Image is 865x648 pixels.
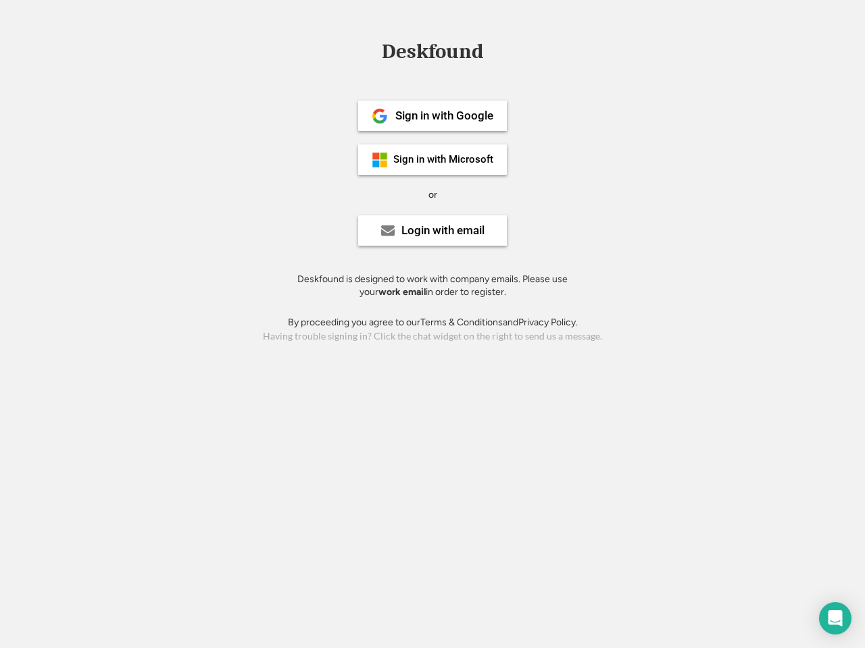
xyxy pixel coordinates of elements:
div: Login with email [401,225,485,236]
div: Deskfound [375,41,490,62]
div: Sign in with Microsoft [393,155,493,165]
strong: work email [378,286,426,298]
img: ms-symbollockup_mssymbol_19.png [372,152,388,168]
div: Sign in with Google [395,110,493,122]
a: Terms & Conditions [420,317,503,328]
img: 1024px-Google__G__Logo.svg.png [372,108,388,124]
div: Deskfound is designed to work with company emails. Please use your in order to register. [280,273,585,299]
div: Open Intercom Messenger [819,602,851,634]
div: or [428,188,437,202]
a: Privacy Policy. [518,317,578,328]
div: By proceeding you agree to our and [288,316,578,329]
